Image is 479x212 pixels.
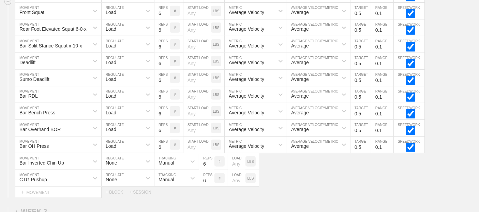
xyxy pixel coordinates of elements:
[229,127,264,132] div: Average Velocity
[174,110,176,113] p: #
[213,126,220,130] p: LBS
[106,110,116,115] div: Load
[183,86,211,103] input: Any
[229,10,264,15] div: Average Velocity
[19,76,49,82] div: Sumo Deadlift
[219,176,221,180] p: #
[291,93,309,99] div: Average
[183,120,211,136] input: Any
[106,10,116,15] div: Load
[183,36,211,53] input: Any
[106,26,116,32] div: Load
[291,143,309,149] div: Average
[174,76,176,80] p: #
[213,59,220,63] p: LBS
[291,26,309,32] div: Average
[19,127,61,132] div: Bar Overhand BOR
[213,76,220,80] p: LBS
[174,59,176,63] p: #
[106,93,116,99] div: Load
[229,110,264,115] div: Average Velocity
[174,26,176,30] p: #
[183,137,211,153] input: Any
[174,9,176,13] p: #
[106,160,117,166] div: None
[106,143,116,149] div: Load
[15,187,102,198] div: MOVEMENT
[19,177,47,182] div: CTG Pushup
[248,176,254,180] p: LBS
[159,177,174,182] div: Manual
[106,76,116,82] div: Load
[183,53,211,69] input: Any
[291,76,309,82] div: Average
[19,160,64,166] div: Bar Inverted Chin Up
[183,3,211,19] input: Any
[229,26,264,32] div: Average Velocity
[19,10,44,15] div: Front Squat
[106,127,116,132] div: Load
[19,93,38,99] div: Bar RDL
[229,43,264,48] div: Average Velocity
[183,19,211,36] input: Any
[106,177,117,182] div: None
[248,160,254,164] p: LBS
[291,127,309,132] div: Average
[213,43,220,46] p: LBS
[19,43,82,48] div: Bar Split Stance Squat x-10-x
[357,133,479,212] iframe: Chat Widget
[213,110,220,113] p: LBS
[291,110,309,115] div: Average
[229,93,264,99] div: Average Velocity
[183,103,211,119] input: Any
[174,43,176,46] p: #
[21,189,24,195] span: +
[291,60,309,65] div: Average
[106,43,116,48] div: Load
[213,9,220,13] p: LBS
[19,60,35,65] div: Deadlift
[291,10,309,15] div: Average
[213,143,220,147] p: LBS
[106,60,116,65] div: Load
[19,143,49,149] div: Bar OH Press
[174,126,176,130] p: #
[219,160,221,164] p: #
[183,70,211,86] input: Any
[228,153,245,170] input: Any
[174,143,176,147] p: #
[213,93,220,97] p: LBS
[159,160,174,166] div: Manual
[19,26,87,32] div: Rear Foot Elevated Squat 6-0-x
[174,93,176,97] p: #
[229,143,264,149] div: Average Velocity
[229,60,264,65] div: Average Velocity
[130,190,157,195] div: + SESSION
[228,170,245,186] input: Any
[229,76,264,82] div: Average Velocity
[19,110,55,115] div: Bar Bench Press
[106,190,130,195] div: + BLOCK
[213,26,220,30] p: LBS
[291,43,309,48] div: Average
